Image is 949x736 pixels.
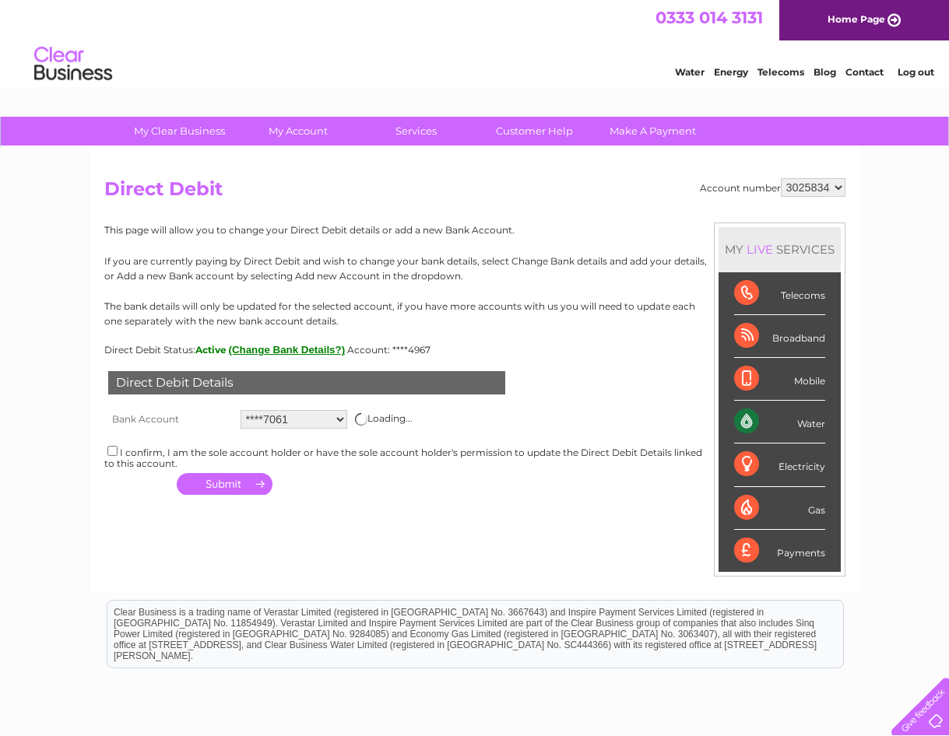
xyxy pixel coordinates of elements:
[589,117,717,145] a: Make A Payment
[700,178,845,197] div: Account number
[355,413,367,426] img: page-loader.gif
[734,315,825,358] div: Broadband
[229,344,346,356] button: (Change Bank Details?)
[355,413,413,426] div: Loading...
[108,371,505,394] div: Direct Debit Details
[234,117,362,145] a: My Account
[104,344,845,356] div: Direct Debit Status:
[719,227,841,272] div: MY SERVICES
[814,66,836,78] a: Blog
[734,358,825,401] div: Mobile
[104,254,845,283] p: If you are currently paying by Direct Debit and wish to change your bank details, select Change B...
[734,487,825,530] div: Gas
[352,117,480,145] a: Services
[104,443,845,469] div: I confirm, I am the sole account holder or have the sole account holder's permission to update th...
[714,66,748,78] a: Energy
[115,117,244,145] a: My Clear Business
[33,40,113,88] img: logo.png
[104,299,845,328] p: The bank details will only be updated for the selected account, if you have more accounts with us...
[898,66,934,78] a: Log out
[845,66,884,78] a: Contact
[757,66,804,78] a: Telecoms
[470,117,599,145] a: Customer Help
[104,406,237,433] th: Bank Account
[104,178,845,208] h2: Direct Debit
[734,272,825,315] div: Telecoms
[107,9,843,75] div: Clear Business is a trading name of Verastar Limited (registered in [GEOGRAPHIC_DATA] No. 3667643...
[656,8,763,27] a: 0333 014 3131
[734,443,825,486] div: Electricity
[675,66,705,78] a: Water
[734,530,825,572] div: Payments
[104,223,845,237] p: This page will allow you to change your Direct Debit details or add a new Bank Account.
[195,344,227,356] span: Active
[743,242,776,257] div: LIVE
[734,401,825,443] div: Water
